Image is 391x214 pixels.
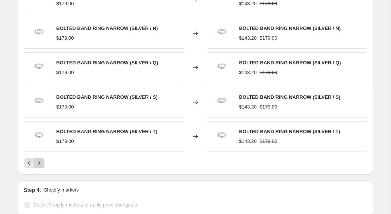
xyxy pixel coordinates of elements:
[239,69,257,76] div: $143.20
[211,125,233,148] img: 2_4febbe29-affc-4180-81f7-d633daeeee5c_80x.jpg
[56,25,158,31] span: BOLTED BAND RING NARROW (SILVER / N)
[56,138,74,145] div: $179.00
[260,69,277,76] strike: $179.00
[239,34,257,42] div: $143.20
[56,34,74,42] div: $179.00
[239,103,257,111] div: $143.20
[24,186,41,194] h2: Step 4.
[34,202,139,208] span: Select Shopify markets to apply price changes to
[211,22,233,45] img: 2_4febbe29-affc-4180-81f7-d633daeeee5c_80x.jpg
[239,60,341,65] span: BOLTED BAND RING NARROW (SILVER / Q)
[56,60,158,65] span: BOLTED BAND RING NARROW (SILVER / Q)
[28,56,50,79] img: 2_4febbe29-affc-4180-81f7-d633daeeee5c_80x.jpg
[260,103,277,111] strike: $179.00
[239,94,341,100] span: BOLTED BAND RING NARROW (SILVER / S)
[44,186,78,194] p: Shopify markets
[260,34,277,42] strike: $179.00
[24,158,44,168] nav: Pagination
[28,125,50,148] img: 2_4febbe29-affc-4180-81f7-d633daeeee5c_80x.jpg
[28,22,50,45] img: 2_4febbe29-affc-4180-81f7-d633daeeee5c_80x.jpg
[211,56,233,79] img: 2_4febbe29-affc-4180-81f7-d633daeeee5c_80x.jpg
[28,91,50,113] img: 2_4febbe29-affc-4180-81f7-d633daeeee5c_80x.jpg
[239,138,257,145] div: $143.20
[56,103,74,111] div: $179.00
[211,91,233,113] img: 2_4febbe29-affc-4180-81f7-d633daeeee5c_80x.jpg
[239,129,340,134] span: BOLTED BAND RING NARROW (SILVER / T)
[56,69,74,76] div: $179.00
[34,158,44,168] button: Next
[239,25,341,31] span: BOLTED BAND RING NARROW (SILVER / N)
[56,94,158,100] span: BOLTED BAND RING NARROW (SILVER / S)
[260,138,277,145] strike: $179.00
[56,129,157,134] span: BOLTED BAND RING NARROW (SILVER / T)
[24,158,34,168] button: Previous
